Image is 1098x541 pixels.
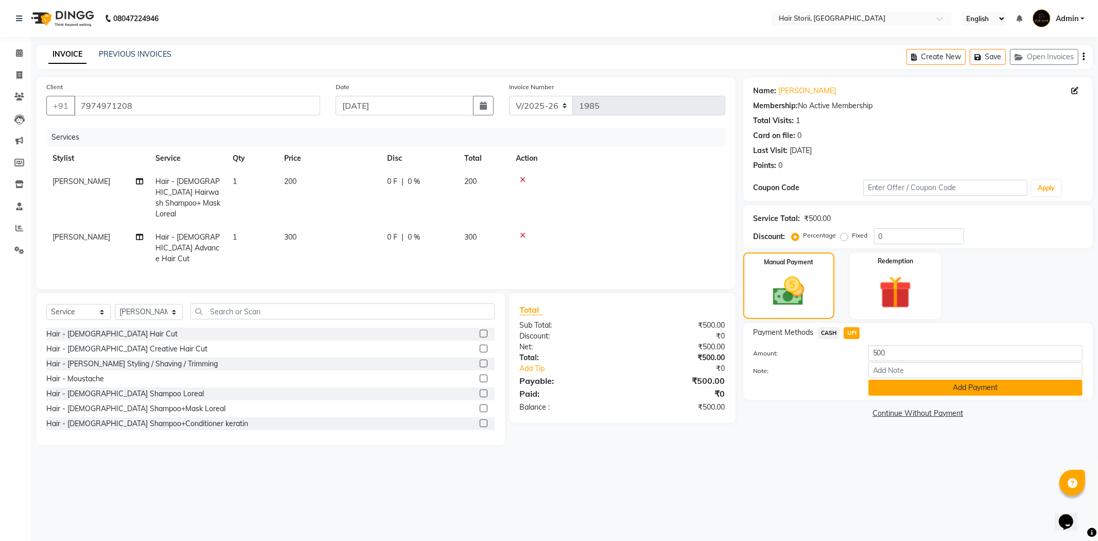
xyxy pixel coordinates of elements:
span: Payment Methods [754,327,814,338]
span: Total [519,305,543,315]
button: +91 [46,96,75,115]
div: ₹500.00 [805,213,831,224]
th: Total [458,147,510,170]
span: CASH [818,327,840,339]
div: Services [47,128,733,147]
div: ₹0 [622,331,733,342]
th: Service [149,147,226,170]
button: Open Invoices [1010,49,1078,65]
button: Create New [907,49,966,65]
div: Card on file: [754,130,796,141]
span: 1 [233,232,237,242]
div: ₹500.00 [622,320,733,331]
div: Name: [754,86,777,96]
label: Amount: [746,349,861,358]
div: Net: [512,342,622,352]
span: 0 % [408,232,420,243]
span: 0 F [387,176,397,187]
div: No Active Membership [754,100,1083,111]
div: Paid: [512,387,622,400]
div: Hair - Moustache [46,374,104,384]
div: [DATE] [790,145,812,156]
button: Add Payment [868,380,1083,396]
span: 1 [233,177,237,186]
div: ₹500.00 [622,402,733,413]
span: 200 [464,177,477,186]
button: Save [970,49,1006,65]
img: logo [26,4,97,33]
div: Membership: [754,100,798,111]
b: 08047224946 [113,4,159,33]
span: Admin [1056,13,1078,24]
div: Last Visit: [754,145,788,156]
div: Sub Total: [512,320,622,331]
span: UPI [844,327,860,339]
span: Hair - [DEMOGRAPHIC_DATA] Hairwash Shampoo+ Mask Loreal [155,177,220,218]
label: Invoice Number [509,82,554,92]
div: Service Total: [754,213,800,224]
img: Admin [1033,9,1051,27]
iframe: chat widget [1055,500,1088,531]
button: Apply [1032,180,1061,196]
input: Search by Name/Mobile/Email/Code [74,96,320,115]
div: Hair - [DEMOGRAPHIC_DATA] Shampoo Loreal [46,388,204,399]
label: Date [336,82,350,92]
span: 300 [464,232,477,242]
div: 0 [779,160,783,171]
div: Hair - [DEMOGRAPHIC_DATA] Shampoo+Mask Loreal [46,403,225,414]
label: Fixed [852,231,868,240]
div: Coupon Code [754,182,863,193]
div: ₹500.00 [622,375,733,387]
div: Discount: [512,331,622,342]
div: Hair - [DEMOGRAPHIC_DATA] Creative Hair Cut [46,344,207,354]
div: Points: [754,160,777,171]
span: | [402,176,404,187]
th: Price [278,147,381,170]
label: Client [46,82,63,92]
div: ₹500.00 [622,352,733,363]
span: 300 [284,232,297,242]
input: Add Note [868,362,1083,378]
span: Hair - [DEMOGRAPHIC_DATA] Advance Hair Cut [155,232,220,263]
span: 0 F [387,232,397,243]
th: Action [510,147,725,170]
label: Note: [746,366,861,376]
label: Redemption [878,257,913,266]
div: Hair - [PERSON_NAME] Styling / Shaving / Trimming [46,359,218,369]
img: _cash.svg [763,273,814,310]
div: Payable: [512,375,622,387]
a: PREVIOUS INVOICES [99,49,171,59]
input: Enter Offer / Coupon Code [863,180,1028,196]
span: 0 % [408,176,420,187]
div: Discount: [754,231,786,242]
a: Continue Without Payment [745,408,1091,419]
a: INVOICE [48,45,86,64]
div: Hair - [DEMOGRAPHIC_DATA] Shampoo+Conditioner keratin [46,418,248,429]
div: ₹0 [622,387,733,400]
img: _gift.svg [869,272,922,313]
span: [PERSON_NAME] [53,232,110,242]
span: [PERSON_NAME] [53,177,110,186]
span: | [402,232,404,243]
div: 0 [798,130,802,141]
div: 1 [796,115,800,126]
div: Total Visits: [754,115,794,126]
a: Add Tip [512,363,641,374]
th: Stylist [46,147,149,170]
th: Qty [226,147,278,170]
div: Total: [512,352,622,363]
div: ₹500.00 [622,342,733,352]
label: Percentage [804,231,836,240]
span: 200 [284,177,297,186]
a: [PERSON_NAME] [779,86,836,96]
label: Manual Payment [764,258,813,267]
div: ₹0 [641,363,733,374]
th: Disc [381,147,458,170]
div: Hair - [DEMOGRAPHIC_DATA] Hair Cut [46,329,178,340]
input: Search or Scan [190,303,495,319]
div: Balance : [512,402,622,413]
input: Amount [868,345,1083,361]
